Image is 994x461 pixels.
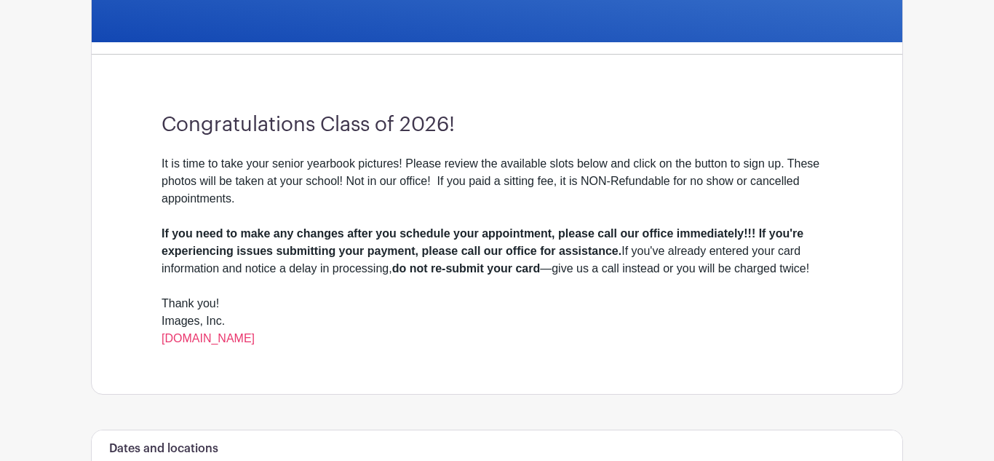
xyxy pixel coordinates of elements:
[162,295,832,312] div: Thank you!
[162,155,832,225] div: It is time to take your senior yearbook pictures! Please review the available slots below and cli...
[162,225,832,277] div: If you've already entered your card information and notice a delay in processing, —give us a call...
[392,262,541,275] strong: do not re-submit your card
[162,227,803,257] strong: If you need to make any changes after you schedule your appointment, please call our office immed...
[162,312,832,347] div: Images, Inc.
[109,442,218,456] h6: Dates and locations
[162,113,832,138] h3: Congratulations Class of 2026!
[162,332,255,344] a: [DOMAIN_NAME]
